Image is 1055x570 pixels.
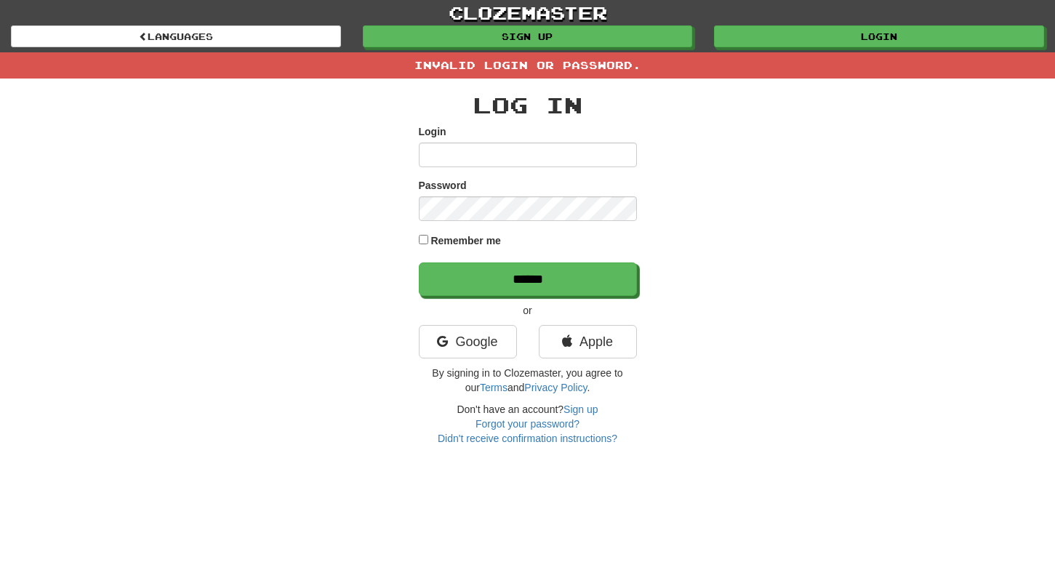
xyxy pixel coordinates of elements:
a: Google [419,325,517,358]
a: Sign up [563,404,598,415]
a: Forgot your password? [476,418,579,430]
a: Terms [480,382,508,393]
label: Remember me [430,233,501,248]
p: By signing in to Clozemaster, you agree to our and . [419,366,637,395]
div: Don't have an account? [419,402,637,446]
a: Languages [11,25,341,47]
a: Sign up [363,25,693,47]
h2: Log In [419,93,637,117]
a: Privacy Policy [524,382,587,393]
a: Didn't receive confirmation instructions? [438,433,617,444]
p: or [419,303,637,318]
a: Login [714,25,1044,47]
a: Apple [539,325,637,358]
label: Password [419,178,467,193]
label: Login [419,124,446,139]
